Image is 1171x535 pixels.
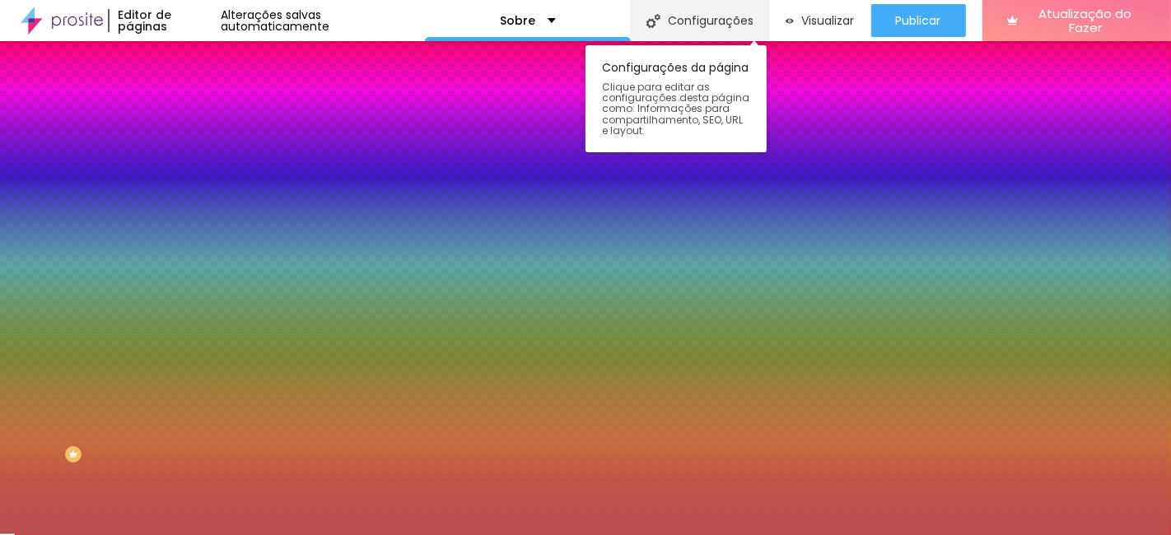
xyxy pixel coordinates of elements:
font: Configurações [669,12,754,29]
font: Sobre [500,12,535,29]
button: Visualizar [769,4,871,37]
img: view-1.svg [786,14,794,28]
font: Editor de páginas [118,7,171,35]
font: Alterações salvas automaticamente [221,7,329,35]
font: Publicar [896,12,941,29]
font: Clique para editar as configurações desta página como: Informações para compartilhamento, SEO, UR... [602,80,749,137]
font: Visualizar [802,12,855,29]
font: Configurações da página [602,59,749,76]
font: Atualização do Fazer [1038,5,1131,36]
img: Ícone [646,14,660,28]
button: Publicar [871,4,966,37]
